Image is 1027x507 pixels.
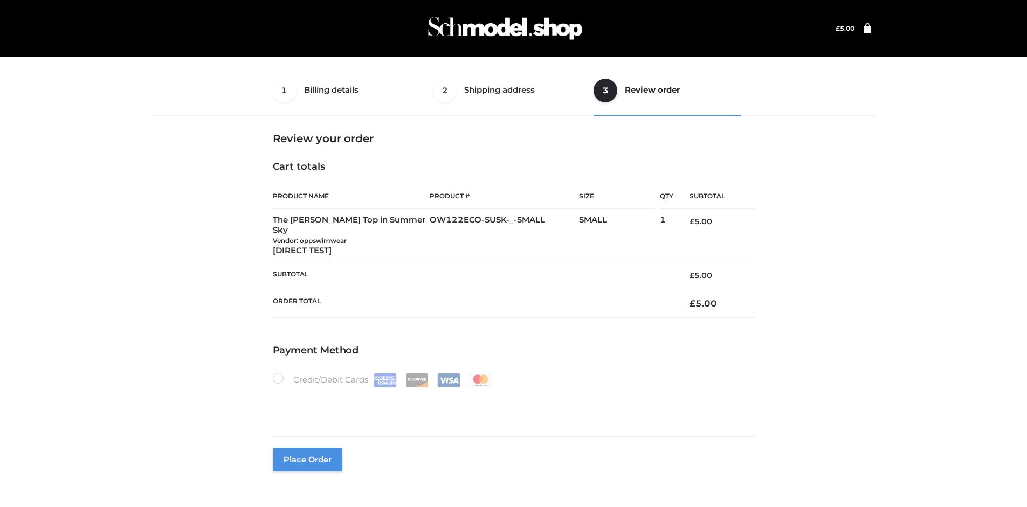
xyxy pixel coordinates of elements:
bdi: 5.00 [690,298,717,309]
h4: Payment Method [273,345,755,357]
a: £5.00 [836,24,854,32]
img: Schmodel Admin 964 [424,7,586,50]
img: Visa [437,373,460,387]
span: £ [690,270,694,280]
span: £ [836,24,840,32]
th: Subtotal [273,262,674,289]
td: SMALL [579,209,660,262]
img: Discover [405,373,429,387]
th: Qty [660,184,673,209]
th: Subtotal [673,184,754,209]
th: Product # [430,184,579,209]
label: Credit/Debit Cards [273,373,493,387]
h3: Review your order [273,132,755,145]
bdi: 5.00 [690,270,712,280]
small: Vendor: oppswimwear [273,237,347,245]
bdi: 5.00 [690,217,712,226]
span: £ [690,217,694,226]
td: The [PERSON_NAME] Top in Summer Sky [DIRECT TEST] [273,209,430,262]
th: Product Name [273,184,430,209]
span: £ [690,298,695,309]
th: Size [579,184,654,209]
bdi: 5.00 [836,24,854,32]
td: 1 [660,209,673,262]
img: Mastercard [469,373,492,387]
h4: Cart totals [273,161,755,173]
iframe: Secure payment input frame [271,385,753,425]
img: Amex [374,373,397,387]
button: Place order [273,448,342,471]
td: OW122ECO-SUSK-_-SMALL [430,209,579,262]
th: Order Total [273,289,674,317]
